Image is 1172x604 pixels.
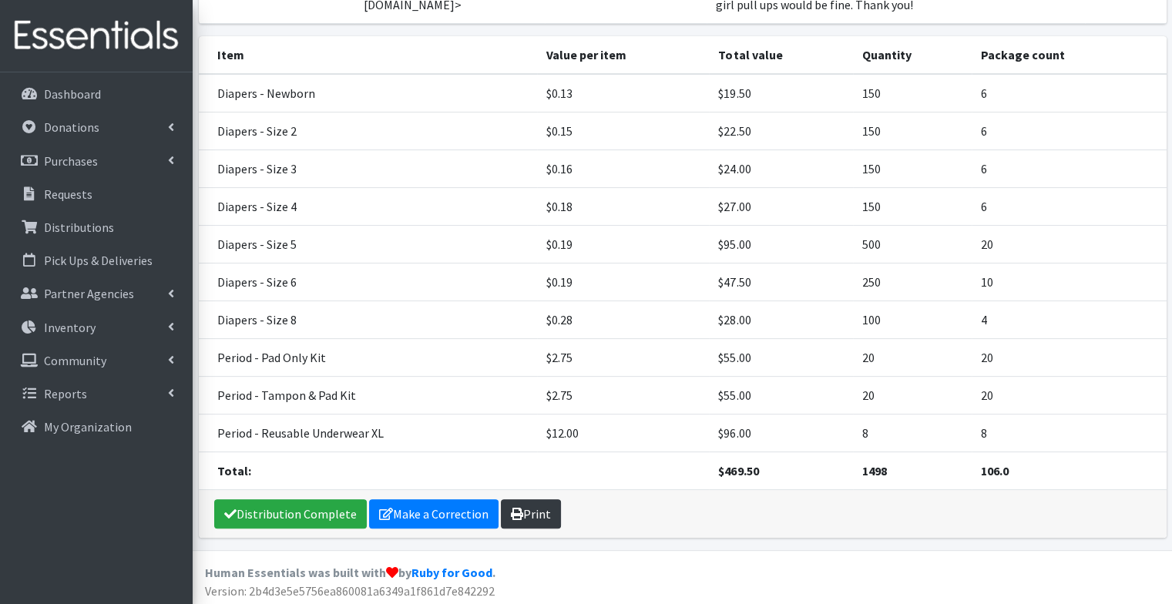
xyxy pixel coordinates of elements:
[44,419,132,435] p: My Organization
[718,463,758,478] strong: $469.50
[853,150,972,188] td: 150
[199,226,538,263] td: Diapers - Size 5
[709,414,853,452] td: $96.00
[537,226,709,263] td: $0.19
[44,119,99,135] p: Donations
[44,353,106,368] p: Community
[214,499,367,528] a: Distribution Complete
[199,414,538,452] td: Period - Reusable Underwear XL
[199,150,538,188] td: Diapers - Size 3
[6,345,186,376] a: Community
[853,339,972,377] td: 20
[199,112,538,150] td: Diapers - Size 2
[709,226,853,263] td: $95.00
[6,378,186,409] a: Reports
[709,150,853,188] td: $24.00
[537,339,709,377] td: $2.75
[199,377,538,414] td: Period - Tampon & Pad Kit
[205,565,495,580] strong: Human Essentials was built with by .
[709,188,853,226] td: $27.00
[6,112,186,143] a: Donations
[44,320,96,335] p: Inventory
[972,263,1167,301] td: 10
[6,179,186,210] a: Requests
[44,286,134,301] p: Partner Agencies
[709,36,853,74] th: Total value
[972,188,1167,226] td: 6
[199,339,538,377] td: Period - Pad Only Kit
[537,188,709,226] td: $0.18
[199,74,538,112] td: Diapers - Newborn
[853,112,972,150] td: 150
[6,212,186,243] a: Distributions
[709,301,853,339] td: $28.00
[6,245,186,276] a: Pick Ups & Deliveries
[537,414,709,452] td: $12.00
[199,263,538,301] td: Diapers - Size 6
[853,377,972,414] td: 20
[199,36,538,74] th: Item
[537,150,709,188] td: $0.16
[862,463,887,478] strong: 1498
[537,263,709,301] td: $0.19
[972,377,1167,414] td: 20
[709,263,853,301] td: $47.50
[709,377,853,414] td: $55.00
[537,36,709,74] th: Value per item
[853,74,972,112] td: 150
[44,153,98,169] p: Purchases
[199,301,538,339] td: Diapers - Size 8
[537,301,709,339] td: $0.28
[972,414,1167,452] td: 8
[205,583,495,599] span: Version: 2b4d3e5e5756ea860081a6349a1f861d7e842292
[853,414,972,452] td: 8
[972,226,1167,263] td: 20
[369,499,499,528] a: Make a Correction
[853,301,972,339] td: 100
[972,36,1167,74] th: Package count
[44,253,153,268] p: Pick Ups & Deliveries
[709,74,853,112] td: $19.50
[44,86,101,102] p: Dashboard
[6,79,186,109] a: Dashboard
[537,377,709,414] td: $2.75
[972,112,1167,150] td: 6
[6,10,186,62] img: HumanEssentials
[709,339,853,377] td: $55.00
[853,36,972,74] th: Quantity
[6,411,186,442] a: My Organization
[972,150,1167,188] td: 6
[501,499,561,528] a: Print
[853,263,972,301] td: 250
[6,312,186,343] a: Inventory
[44,186,92,202] p: Requests
[199,188,538,226] td: Diapers - Size 4
[217,463,251,478] strong: Total:
[972,339,1167,377] td: 20
[853,188,972,226] td: 150
[6,146,186,176] a: Purchases
[972,74,1167,112] td: 6
[44,386,87,401] p: Reports
[981,463,1009,478] strong: 106.0
[972,301,1167,339] td: 4
[537,112,709,150] td: $0.15
[709,112,853,150] td: $22.50
[44,220,114,235] p: Distributions
[411,565,492,580] a: Ruby for Good
[853,226,972,263] td: 500
[537,74,709,112] td: $0.13
[6,278,186,309] a: Partner Agencies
